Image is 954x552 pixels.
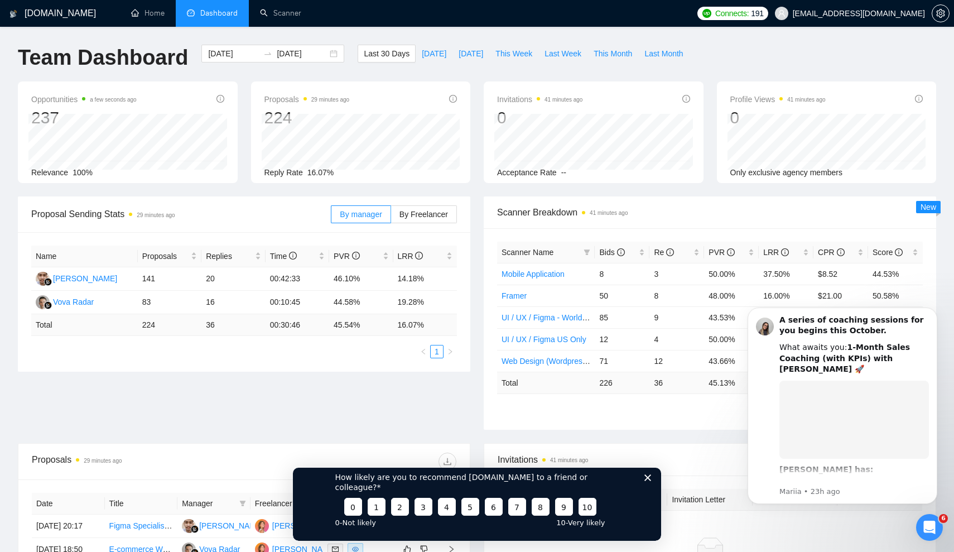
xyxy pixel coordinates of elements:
span: LRR [763,248,789,257]
time: 41 minutes ago [550,457,588,463]
span: Bids [599,248,624,257]
button: right [444,345,457,358]
td: 226 [595,372,649,393]
span: New [921,203,936,212]
span: Only exclusive agency members [730,168,843,177]
td: 45.13 % [704,372,759,393]
img: upwork-logo.png [702,9,711,18]
img: logo [9,5,17,23]
span: filter [584,249,590,256]
a: Web Design (Wordpress | Framer) [502,357,620,366]
img: AL [255,519,269,533]
td: [DATE] 20:17 [32,515,105,538]
span: Invitations [498,453,922,467]
img: AI [36,272,50,286]
td: 4 [649,328,704,350]
img: gigradar-bm.png [191,525,199,533]
div: 0 [497,107,582,128]
td: 48.00% [704,285,759,306]
span: info-circle [289,252,297,260]
td: 50.00% [704,263,759,285]
span: By Freelancer [399,210,448,219]
span: info-circle [216,95,224,103]
a: searchScanner [260,8,301,18]
span: -- [561,168,566,177]
span: PVR [334,252,360,261]
td: 44.53% [868,263,923,285]
span: user [778,9,786,17]
td: 141 [138,267,201,291]
th: Title [105,493,178,515]
span: info-circle [666,248,674,256]
td: 8 [649,285,704,306]
span: info-circle [781,248,789,256]
li: Previous Page [417,345,430,358]
td: 16 [201,291,265,314]
td: 36 [649,372,704,393]
td: 46.10% [329,267,393,291]
span: filter [239,500,246,507]
span: filter [237,495,248,512]
td: $21.00 [813,285,868,306]
button: left [417,345,430,358]
th: Proposals [138,246,201,267]
div: [PERSON_NAME] [272,520,336,532]
th: Replies [201,246,265,267]
span: Scanner Name [502,248,553,257]
img: AI [182,519,196,533]
li: Next Page [444,345,457,358]
span: setting [932,9,949,18]
span: LRR [398,252,423,261]
td: 71 [595,350,649,372]
a: UI / UX / Figma - Worldwide [[PERSON_NAME]] [502,313,669,322]
td: Total [497,372,595,393]
span: download [439,457,456,466]
span: Last 30 Days [364,47,409,60]
span: info-circle [449,95,457,103]
th: Name [31,246,138,267]
button: Last Month [638,45,689,63]
div: [PERSON_NAME] [53,272,117,285]
span: Relevance [31,168,68,177]
a: AL[PERSON_NAME] [255,521,336,530]
span: This Week [495,47,532,60]
td: 224 [138,314,201,336]
span: right [447,348,454,355]
td: 85 [595,306,649,328]
time: 41 minutes ago [590,210,628,216]
a: setting [932,9,950,18]
iframe: Intercom live chat [916,514,943,541]
td: Total [31,314,138,336]
td: 8 [595,263,649,285]
span: Profile Views [730,93,826,106]
td: 19.28% [393,291,457,314]
time: 29 minutes ago [84,458,122,464]
a: Framer [502,291,527,300]
td: 3 [649,263,704,285]
span: [DATE] [422,47,446,60]
span: info-circle [415,252,423,260]
td: 50 [595,285,649,306]
span: Proposal Sending Stats [31,207,331,221]
time: 29 minutes ago [137,212,175,218]
img: gigradar-bm.png [44,301,52,309]
input: End date [277,47,327,60]
td: 00:10:45 [266,291,329,314]
a: Figma Specialist Needed for Crypto Debit Card Website Mockup [109,521,332,530]
td: 14.18% [393,267,457,291]
button: This Week [489,45,538,63]
span: to [263,49,272,58]
th: Manager [177,493,250,515]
